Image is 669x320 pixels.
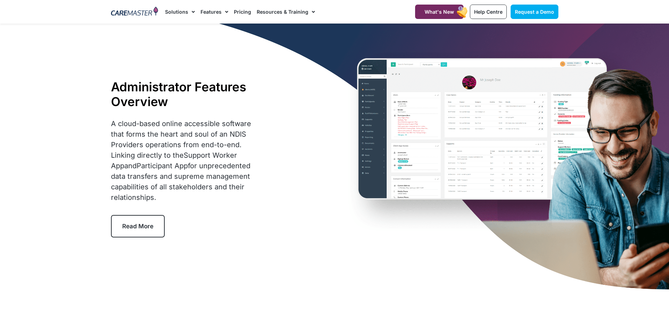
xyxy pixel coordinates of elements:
[415,5,464,19] a: What's New
[111,119,251,202] span: A cloud-based online accessible software that forms the heart and soul of an NDIS Providers opera...
[425,9,454,15] span: What's New
[111,215,165,237] a: Read More
[111,79,263,109] h1: Administrator Features Overview
[515,9,554,15] span: Request a Demo
[122,223,153,230] span: Read More
[470,5,507,19] a: Help Centre
[511,5,558,19] a: Request a Demo
[474,9,503,15] span: Help Centre
[137,162,188,170] a: Participant App
[111,7,158,17] img: CareMaster Logo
